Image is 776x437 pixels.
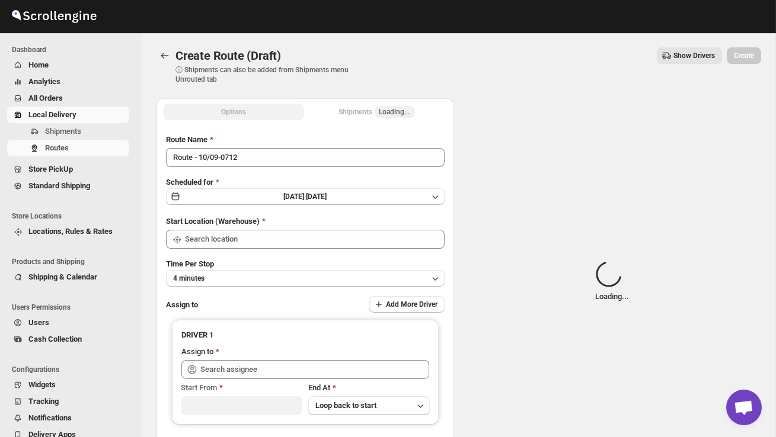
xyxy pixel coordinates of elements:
span: Add More Driver [386,300,438,309]
span: Create Route (Draft) [175,49,281,63]
button: [DATE]|[DATE] [166,188,445,205]
button: Routes [157,47,173,64]
span: Store PickUp [28,165,73,173]
button: Loop back to start [308,396,430,415]
div: Assign to [181,346,213,358]
button: Cash Collection [7,331,129,348]
span: Notifications [28,413,72,422]
span: Loading... [379,107,410,117]
div: End At [308,382,430,394]
span: Time Per Stop [166,259,214,268]
div: Open chat [726,390,762,425]
span: Start From [181,383,217,392]
button: Widgets [7,377,129,393]
button: Show Drivers [657,47,722,64]
span: Show Drivers [673,51,715,60]
button: All Route Options [164,104,304,120]
span: Users [28,318,49,327]
span: Widgets [28,380,56,389]
div: Loading... [596,261,630,303]
span: Loop back to start [315,401,376,410]
span: Home [28,60,49,69]
span: Local Delivery [28,110,76,119]
span: Analytics [28,77,60,86]
button: 4 minutes [166,270,445,287]
button: Users [7,314,129,331]
span: Locations, Rules & Rates [28,227,113,236]
button: Tracking [7,393,129,410]
button: Shipping & Calendar [7,269,129,285]
button: Shipments [7,123,129,140]
span: Shipments [45,127,81,136]
span: [DATE] [306,192,327,201]
input: Eg: Bengaluru Route [166,148,445,167]
span: Cash Collection [28,335,82,343]
span: Route Name [166,135,207,144]
span: Products and Shipping [12,257,134,266]
button: Locations, Rules & Rates [7,223,129,240]
span: 4 minutes [173,274,205,283]
span: All Orders [28,94,63,102]
span: Store Locations [12,211,134,221]
input: Search assignee [200,360,429,379]
h3: DRIVER 1 [181,329,429,341]
span: [DATE] | [284,192,306,201]
button: Notifications [7,410,129,426]
div: Shipments [339,106,415,118]
button: Routes [7,140,129,156]
span: Tracking [28,397,59,406]
input: Search location [185,230,445,249]
p: ⓘ Shipments can also be added from Shipments menu Unrouted tab [175,65,362,84]
button: Analytics [7,73,129,90]
span: Assign to [166,300,198,309]
button: Home [7,57,129,73]
span: Configurations [12,365,134,374]
span: Options [222,107,247,117]
button: Add More Driver [369,296,445,313]
span: Start Location (Warehouse) [166,217,260,226]
span: Routes [45,143,69,152]
span: Standard Shipping [28,181,90,190]
span: Scheduled for [166,178,213,187]
button: All Orders [7,90,129,107]
span: Users Permissions [12,303,134,312]
span: Shipping & Calendar [28,272,97,281]
button: Selected Shipments [306,104,447,120]
span: Dashboard [12,45,134,54]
